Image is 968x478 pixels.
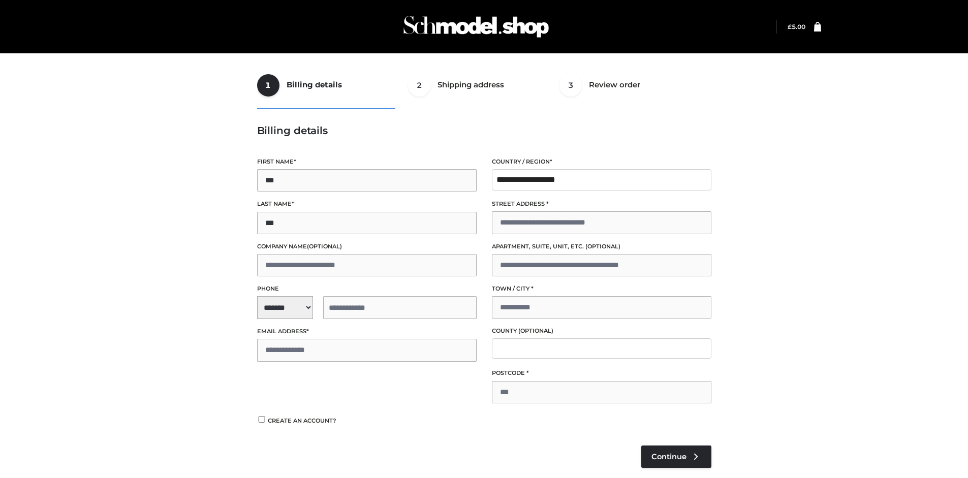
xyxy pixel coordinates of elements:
[788,23,805,30] bdi: 5.00
[257,157,477,167] label: First name
[257,124,711,137] h3: Billing details
[641,445,711,468] a: Continue
[518,327,553,334] span: (optional)
[492,157,711,167] label: Country / Region
[400,7,552,47] img: Schmodel Admin 964
[257,199,477,209] label: Last name
[492,199,711,209] label: Street address
[651,452,686,461] span: Continue
[788,23,805,30] a: £5.00
[492,326,711,336] label: County
[257,284,477,294] label: Phone
[492,242,711,251] label: Apartment, suite, unit, etc.
[257,327,477,336] label: Email address
[788,23,792,30] span: £
[257,242,477,251] label: Company name
[268,417,336,424] span: Create an account?
[257,416,266,423] input: Create an account?
[307,243,342,250] span: (optional)
[492,368,711,378] label: Postcode
[492,284,711,294] label: Town / City
[585,243,620,250] span: (optional)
